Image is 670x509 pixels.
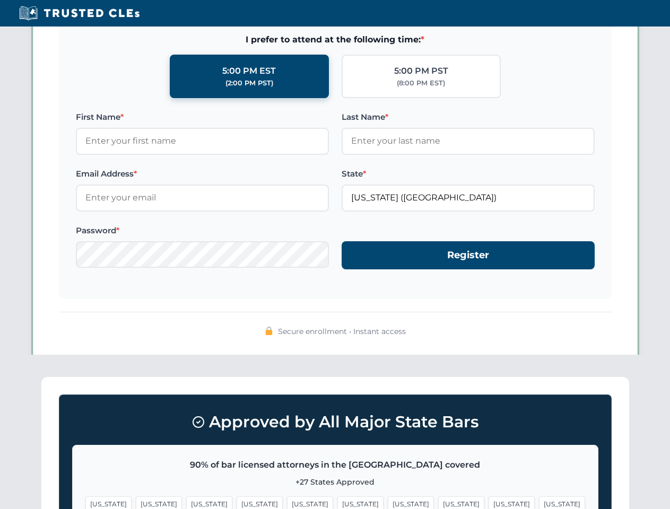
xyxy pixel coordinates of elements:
[342,185,595,211] input: Florida (FL)
[394,64,448,78] div: 5:00 PM PST
[342,241,595,269] button: Register
[16,5,143,21] img: Trusted CLEs
[265,327,273,335] img: 🔒
[72,408,598,436] h3: Approved by All Major State Bars
[76,111,329,124] label: First Name
[76,128,329,154] input: Enter your first name
[342,128,595,154] input: Enter your last name
[76,224,329,237] label: Password
[397,78,445,89] div: (8:00 PM EST)
[85,458,585,472] p: 90% of bar licensed attorneys in the [GEOGRAPHIC_DATA] covered
[342,168,595,180] label: State
[225,78,273,89] div: (2:00 PM PST)
[76,33,595,47] span: I prefer to attend at the following time:
[76,168,329,180] label: Email Address
[278,326,406,337] span: Secure enrollment • Instant access
[85,476,585,488] p: +27 States Approved
[222,64,276,78] div: 5:00 PM EST
[76,185,329,211] input: Enter your email
[342,111,595,124] label: Last Name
